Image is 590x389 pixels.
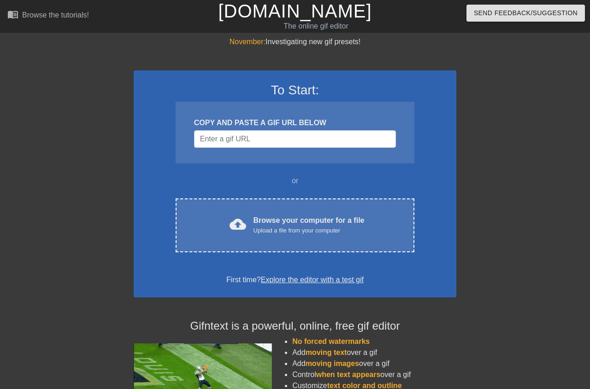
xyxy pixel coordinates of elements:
[254,215,365,235] div: Browse your computer for a file
[22,11,89,19] div: Browse the tutorials!
[316,371,381,378] span: when text appears
[146,82,444,98] h3: To Start:
[194,130,396,148] input: Username
[292,337,370,345] span: No forced watermarks
[134,36,456,47] div: Investigating new gif presets!
[201,21,431,32] div: The online gif editor
[306,348,347,356] span: moving text
[230,38,265,46] span: November:
[194,117,396,128] div: COPY AND PASTE A GIF URL BELOW
[7,9,18,20] span: menu_book
[466,5,585,22] button: Send Feedback/Suggestion
[292,358,456,369] li: Add over a gif
[158,175,432,186] div: or
[218,1,372,21] a: [DOMAIN_NAME]
[474,7,578,19] span: Send Feedback/Suggestion
[254,226,365,235] div: Upload a file from your computer
[146,274,444,285] div: First time?
[292,347,456,358] li: Add over a gif
[230,216,246,232] span: cloud_upload
[292,369,456,380] li: Control over a gif
[306,360,359,367] span: moving images
[134,319,456,333] h4: Gifntext is a powerful, online, free gif editor
[261,276,364,284] a: Explore the editor with a test gif
[7,9,89,23] a: Browse the tutorials!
